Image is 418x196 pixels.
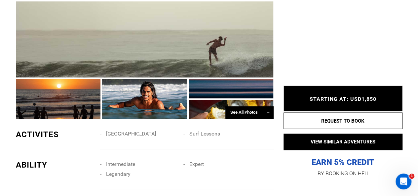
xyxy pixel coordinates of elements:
span: Legendary [106,171,130,177]
div: ACTIVITES [16,129,95,140]
iframe: Intercom live chat [396,174,411,189]
button: REQUEST TO BOOK [284,112,402,129]
span: → [266,110,270,115]
span: Expert [189,161,204,167]
span: STARTING AT: USD1,850 [310,96,376,102]
div: See All Photos [225,106,274,119]
span: Intermediate [106,161,135,167]
span: [GEOGRAPHIC_DATA] [106,131,156,137]
span: Surf Lessons [189,131,220,137]
p: EARN 5% CREDIT [284,91,402,167]
span: 1 [409,174,414,179]
button: VIEW SIMILAR ADVENTURES [284,134,402,150]
p: BY BOOKING ON HELI [284,169,402,178]
div: ABILITY [16,159,95,170]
